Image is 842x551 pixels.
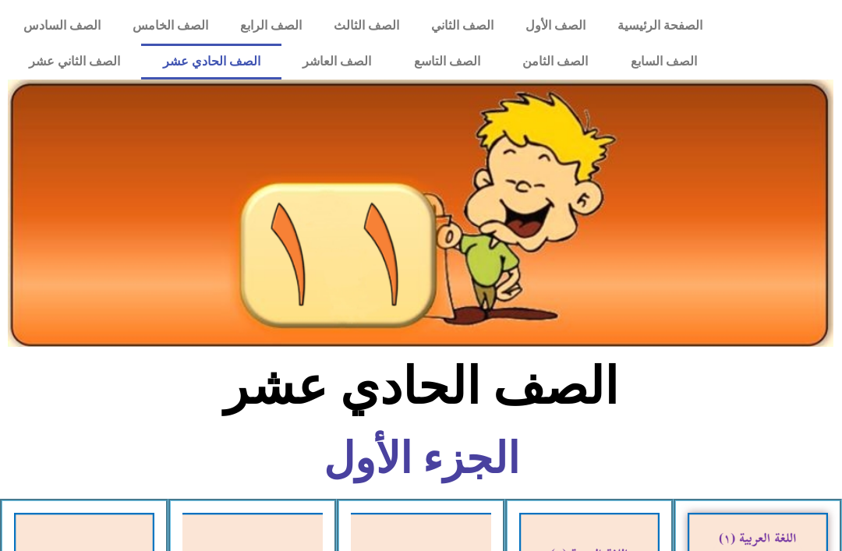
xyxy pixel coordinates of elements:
[601,8,718,44] a: الصفحة الرئيسية
[8,44,142,79] a: الصف الثاني عشر
[609,44,718,79] a: الصف السابع
[225,8,318,44] a: الصف الرابع
[501,44,610,79] a: الصف الثامن
[392,44,501,79] a: الصف التاسع
[415,8,509,44] a: الصف الثاني
[8,8,117,44] a: الصف السادس
[164,437,679,480] h6: الجزء الأول
[281,44,393,79] a: الصف العاشر
[318,8,416,44] a: الصف الثالث
[117,8,225,44] a: الصف الخامس
[141,44,281,79] a: الصف الحادي عشر
[164,356,679,417] h2: الصف الحادي عشر
[509,8,601,44] a: الصف الأول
